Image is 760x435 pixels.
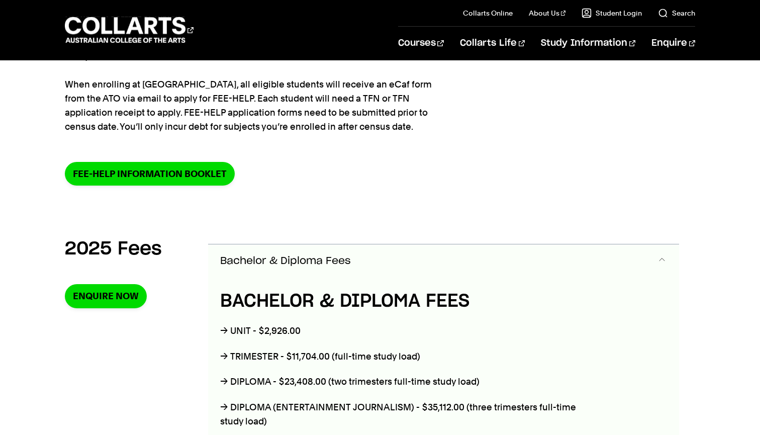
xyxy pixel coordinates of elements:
span: Bachelor & Diploma Fees [220,255,351,267]
a: Search [658,8,695,18]
a: Collarts Life [460,27,525,60]
a: Collarts Online [463,8,513,18]
a: Student Login [582,8,642,18]
h2: 2025 Fees [65,238,162,260]
button: Bachelor & Diploma Fees [208,244,680,278]
a: Study Information [541,27,635,60]
a: FEE-HELP information booklet [65,162,235,186]
div: Go to homepage [65,16,194,44]
p: → DIPLOMA - $23,408.00 (two trimesters full-time study load) [220,375,593,389]
a: Enquire [651,27,695,60]
a: About Us [529,8,566,18]
h4: BACHELOR & DIPLOMA FEES [220,288,593,315]
a: Enquire Now [65,284,147,308]
p: → UNIT - $2,926.00 [220,324,593,338]
p: → TRIMESTER - $11,704.00 (full-time study load) [220,350,593,364]
a: Courses [398,27,444,60]
p: → DIPLOMA (ENTERTAINMENT JOURNALISM) - $35,112.00 (three trimesters full-time study load) [220,400,593,428]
